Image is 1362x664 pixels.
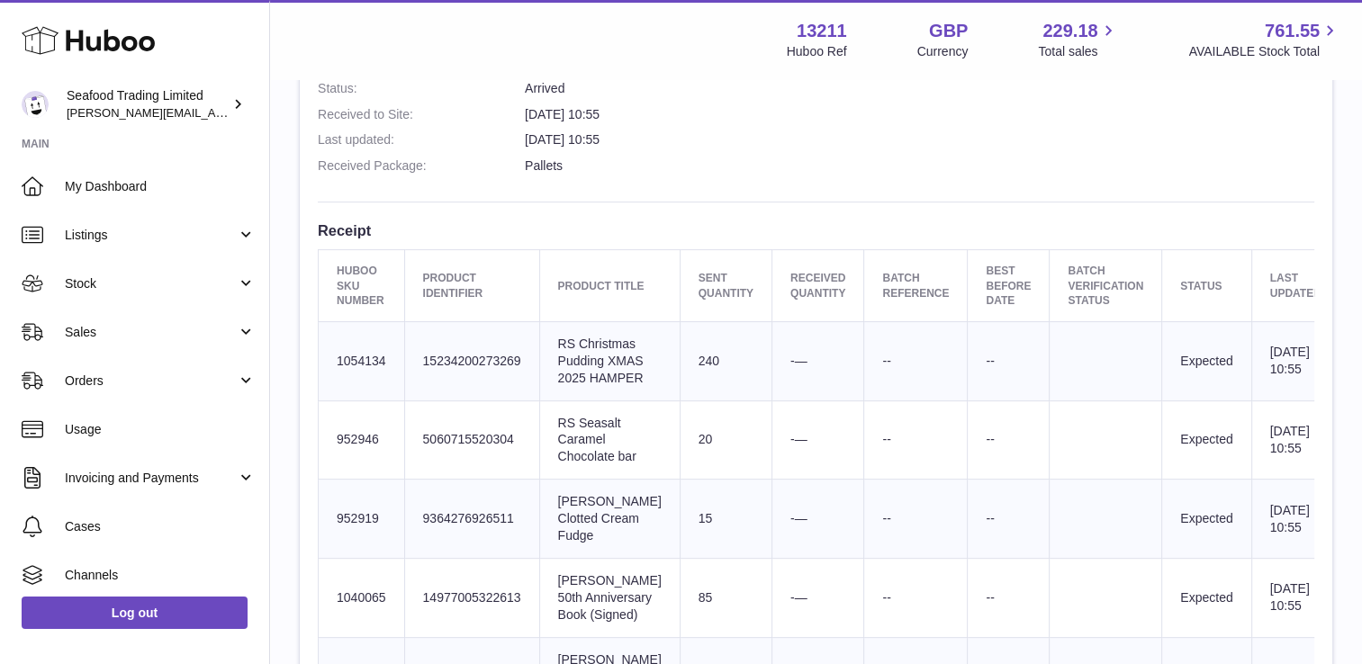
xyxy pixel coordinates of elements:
[1162,321,1251,400] td: Expected
[680,480,771,559] td: 15
[65,275,237,292] span: Stock
[318,106,525,123] dt: Received to Site:
[772,250,864,322] th: Received Quantity
[65,178,256,195] span: My Dashboard
[864,400,968,480] td: --
[1251,250,1339,322] th: Last updated
[1162,480,1251,559] td: Expected
[680,321,771,400] td: 240
[1050,250,1162,322] th: Batch Verification Status
[539,321,680,400] td: RS Christmas Pudding XMAS 2025 HAMPER
[525,131,1314,148] dd: [DATE] 10:55
[67,105,361,120] span: [PERSON_NAME][EMAIL_ADDRESS][DOMAIN_NAME]
[864,321,968,400] td: --
[968,321,1050,400] td: --
[319,400,405,480] td: 952946
[968,250,1050,322] th: Best Before Date
[1251,400,1339,480] td: [DATE] 10:55
[864,250,968,322] th: Batch Reference
[1251,558,1339,637] td: [DATE] 10:55
[1265,19,1320,43] span: 761.55
[319,558,405,637] td: 1040065
[1188,19,1340,60] a: 761.55 AVAILABLE Stock Total
[1162,400,1251,480] td: Expected
[539,480,680,559] td: [PERSON_NAME] Clotted Cream Fudge
[968,480,1050,559] td: --
[772,558,864,637] td: -—
[1188,43,1340,60] span: AVAILABLE Stock Total
[1251,321,1339,400] td: [DATE] 10:55
[787,43,847,60] div: Huboo Ref
[22,597,248,629] a: Log out
[539,250,680,322] th: Product title
[864,480,968,559] td: --
[539,558,680,637] td: [PERSON_NAME] 50th Anniversary Book (Signed)
[65,421,256,438] span: Usage
[864,558,968,637] td: --
[772,321,864,400] td: -—
[22,91,49,118] img: nathaniellynch@rickstein.com
[318,157,525,175] dt: Received Package:
[318,80,525,97] dt: Status:
[772,480,864,559] td: -—
[319,250,405,322] th: Huboo SKU Number
[319,321,405,400] td: 1054134
[680,250,771,322] th: Sent Quantity
[404,400,539,480] td: 5060715520304
[539,400,680,480] td: RS Seasalt Caramel Chocolate bar
[65,567,256,584] span: Channels
[968,400,1050,480] td: --
[1042,19,1097,43] span: 229.18
[1038,43,1118,60] span: Total sales
[404,558,539,637] td: 14977005322613
[797,19,847,43] strong: 13211
[1162,558,1251,637] td: Expected
[968,558,1050,637] td: --
[319,480,405,559] td: 952919
[65,227,237,244] span: Listings
[65,324,237,341] span: Sales
[67,87,229,121] div: Seafood Trading Limited
[1038,19,1118,60] a: 229.18 Total sales
[404,250,539,322] th: Product Identifier
[525,106,1314,123] dd: [DATE] 10:55
[318,131,525,148] dt: Last updated:
[525,157,1314,175] dd: Pallets
[525,80,1314,97] dd: Arrived
[318,220,1314,240] h3: Receipt
[917,43,969,60] div: Currency
[680,400,771,480] td: 20
[1251,480,1339,559] td: [DATE] 10:55
[404,321,539,400] td: 15234200273269
[929,19,968,43] strong: GBP
[65,470,237,487] span: Invoicing and Payments
[65,372,237,390] span: Orders
[404,480,539,559] td: 9364276926511
[680,558,771,637] td: 85
[1162,250,1251,322] th: Status
[65,518,256,535] span: Cases
[772,400,864,480] td: -—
